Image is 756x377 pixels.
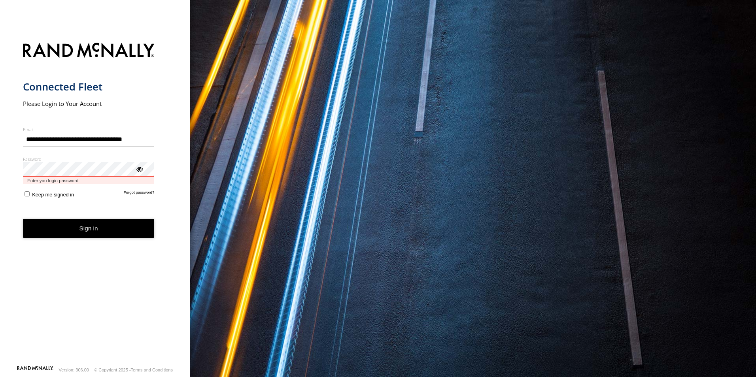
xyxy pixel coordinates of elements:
[94,368,173,372] div: © Copyright 2025 -
[135,165,143,173] div: ViewPassword
[23,38,167,365] form: main
[131,368,173,372] a: Terms and Conditions
[23,126,155,132] label: Email
[23,177,155,184] span: Enter you login password
[23,219,155,238] button: Sign in
[124,190,155,198] a: Forgot password?
[25,191,30,196] input: Keep me signed in
[59,368,89,372] div: Version: 306.00
[23,156,155,162] label: Password
[32,192,74,198] span: Keep me signed in
[17,366,53,374] a: Visit our Website
[23,100,155,107] h2: Please Login to Your Account
[23,80,155,93] h1: Connected Fleet
[23,41,155,61] img: Rand McNally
